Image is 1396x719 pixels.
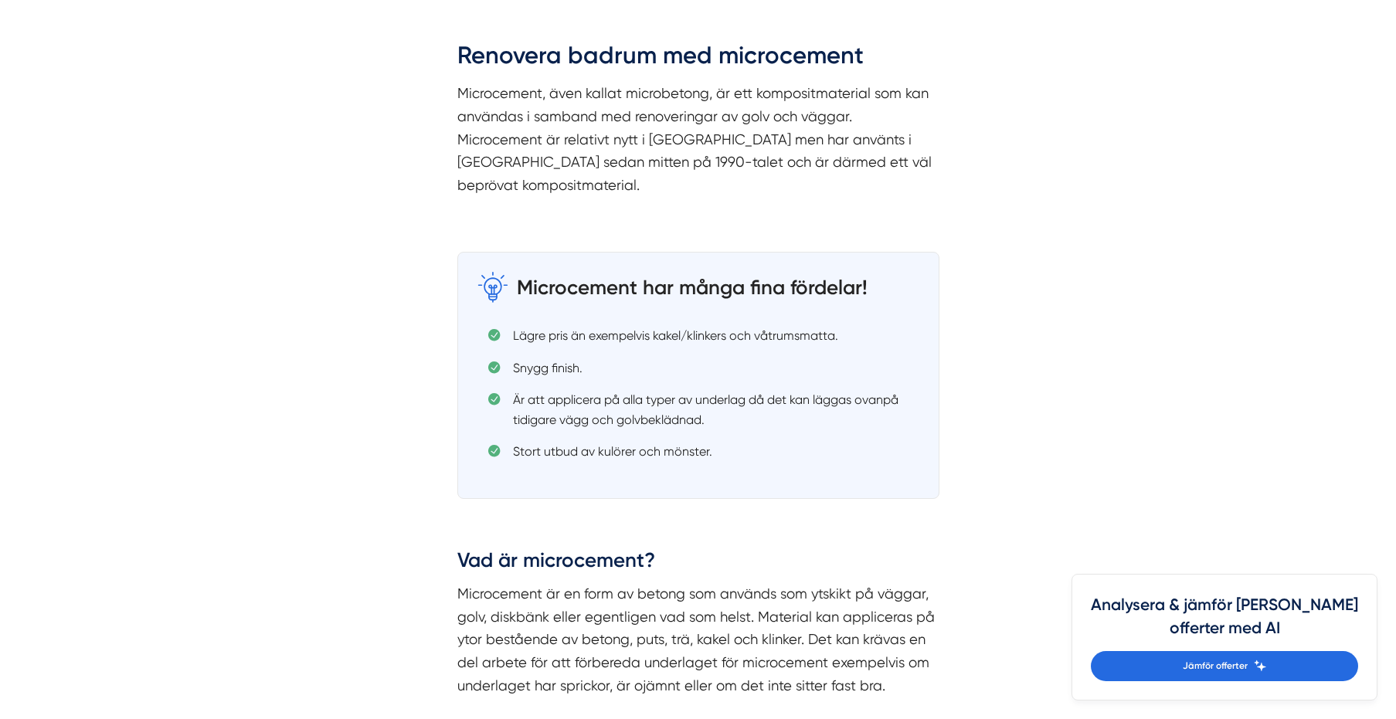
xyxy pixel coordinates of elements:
li: Stort utbud av kulörer och mönster. [488,442,920,461]
span: Jämför offerter [1183,659,1248,673]
h3: Vad är microcement? [457,547,939,582]
li: Lägre pris än exempelvis kakel/klinkers och våtrumsmatta. [488,326,920,345]
li: Är att applicera på alla typer av underlag då det kan läggas ovanpå tidigare vägg och golvbeklädnad. [488,390,920,429]
h2: Renovera badrum med microcement [457,39,939,82]
li: Snygg finish. [488,358,920,378]
a: Jämför offerter [1091,651,1358,681]
h4: Analysera & jämför [PERSON_NAME] offerter med AI [1091,593,1358,651]
h3: Microcement har många fina fördelar! [517,271,868,302]
p: Microcement, även kallat microbetong, är ett kompositmaterial som kan användas i samband med reno... [457,82,939,196]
